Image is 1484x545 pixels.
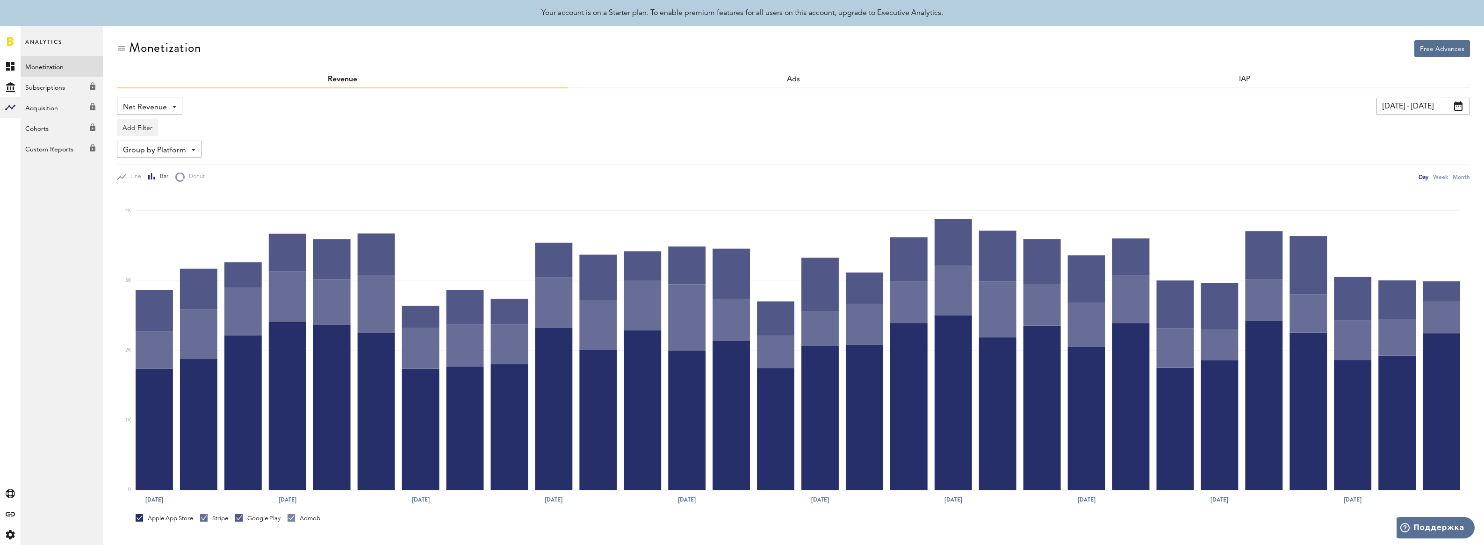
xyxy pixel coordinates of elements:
[1419,172,1428,182] div: Day
[21,77,103,97] a: Subscriptions
[541,7,943,19] div: Your account is on a Starter plan. To enable premium features for all users on this account, upgr...
[123,143,186,158] span: Group by Platform
[279,495,296,504] text: [DATE]
[136,514,193,523] div: Apple App Store
[1210,495,1228,504] text: [DATE]
[412,495,430,504] text: [DATE]
[21,138,103,159] a: Custom Reports
[156,173,168,181] span: Bar
[129,40,202,55] div: Monetization
[1433,172,1448,182] div: Week
[125,208,131,213] text: 4K
[117,119,158,136] button: Add Filter
[328,76,357,83] a: Revenue
[944,495,962,504] text: [DATE]
[21,118,103,138] a: Cohorts
[1239,76,1250,83] a: IAP
[145,495,163,504] text: [DATE]
[1078,495,1095,504] text: [DATE]
[288,514,320,523] div: Admob
[126,173,141,181] span: Line
[235,514,281,523] div: Google Play
[21,56,103,77] a: Monetization
[123,100,167,115] span: Net Revenue
[125,418,131,423] text: 1K
[1414,40,1470,57] button: Free Advances
[125,278,131,283] text: 3K
[1453,172,1470,182] div: Month
[787,76,800,83] a: Ads
[25,36,62,56] span: Analytics
[185,173,205,181] span: Donut
[811,495,829,504] text: [DATE]
[1344,495,1362,504] text: [DATE]
[200,514,228,523] div: Stripe
[128,488,131,492] text: 0
[545,495,562,504] text: [DATE]
[1397,517,1475,540] iframe: Открывает виджет для поиска дополнительной информации
[125,348,131,353] text: 2K
[21,97,103,118] a: Acquisition
[678,495,696,504] text: [DATE]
